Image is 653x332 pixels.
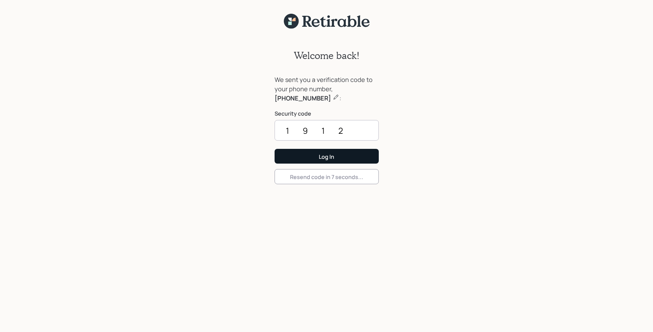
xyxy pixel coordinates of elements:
h2: Welcome back! [294,50,360,61]
div: Resend code in 7 seconds... [290,173,363,181]
button: Resend code in 7 seconds... [275,169,379,184]
div: We sent you a verification code to your phone number, : [275,75,379,103]
input: •••• [275,120,379,141]
div: Log In [319,153,334,161]
b: [PHONE_NUMBER] [275,94,331,102]
label: Security code [275,110,379,117]
button: Log In [275,149,379,164]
